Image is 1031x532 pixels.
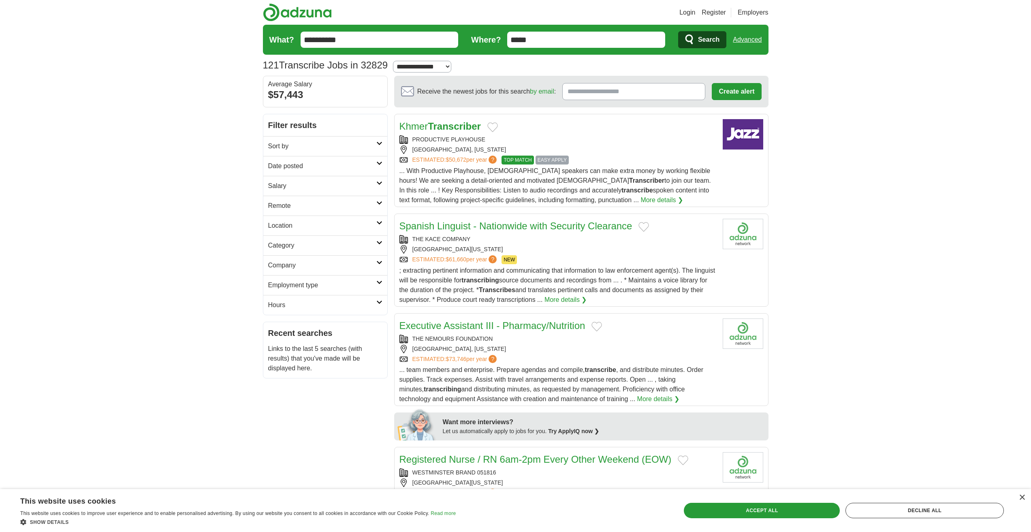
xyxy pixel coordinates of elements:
[544,295,587,305] a: More details ❯
[723,318,763,349] img: Company logo
[399,167,711,203] span: ... With Productive Playhouse, [DEMOGRAPHIC_DATA] speakers can make extra money by working flexib...
[702,8,726,17] a: Register
[399,479,716,487] div: [GEOGRAPHIC_DATA][US_STATE]
[263,156,387,176] a: Date posted
[268,327,382,339] h2: Recent searches
[446,356,466,362] span: $73,746
[489,255,497,263] span: ?
[268,344,382,373] p: Links to the last 5 searches (with results) that you've made will be displayed here.
[591,322,602,331] button: Add to favorite jobs
[399,468,716,477] div: WESTMINSTER BRAND 051816
[268,161,376,171] h2: Date posted
[268,241,376,250] h2: Category
[263,295,387,315] a: Hours
[399,454,672,465] a: Registered Nurse / RN 6am-2pm Every Other Weekend (EOW)
[263,60,388,71] h1: Transcribe Jobs in 32829
[412,156,499,165] a: ESTIMATED:$50,672per year?
[268,81,382,88] div: Average Salary
[502,156,534,165] span: TOP MATCH
[399,335,716,343] div: THE NEMOURS FOUNDATION
[399,245,716,254] div: [GEOGRAPHIC_DATA][US_STATE]
[412,255,499,264] a: ESTIMATED:$61,660per year?
[263,235,387,255] a: Category
[461,277,499,284] strong: transcribing
[263,216,387,235] a: Location
[424,386,461,393] strong: transcribing
[399,135,716,144] div: PRODUCTIVE PLAYHOUSE
[268,141,376,151] h2: Sort by
[268,300,376,310] h2: Hours
[845,503,1004,518] div: Decline all
[443,417,764,427] div: Want more interviews?
[268,221,376,231] h2: Location
[530,88,554,95] a: by email
[263,3,332,21] img: Adzuna logo
[446,256,466,263] span: $61,660
[399,121,481,132] a: KhmerTranscriber
[637,394,680,404] a: More details ❯
[417,87,556,96] span: Receive the newest jobs for this search :
[412,355,499,363] a: ESTIMATED:$73,746per year?
[268,280,376,290] h2: Employment type
[733,32,762,48] a: Advanced
[489,355,497,363] span: ?
[263,255,387,275] a: Company
[502,255,517,264] span: NEW
[548,428,599,434] a: Try ApplyIQ now ❯
[471,34,501,46] label: Where?
[263,196,387,216] a: Remote
[738,8,768,17] a: Employers
[489,156,497,164] span: ?
[629,177,664,184] strong: Transcriber
[269,34,294,46] label: What?
[263,136,387,156] a: Sort by
[399,345,716,353] div: [GEOGRAPHIC_DATA], [US_STATE]
[678,31,726,48] button: Search
[678,455,688,465] button: Add to favorite jobs
[431,511,456,516] a: Read more, opens a new window
[399,145,716,154] div: [GEOGRAPHIC_DATA], [US_STATE]
[268,261,376,270] h2: Company
[263,58,279,73] span: 121
[268,181,376,191] h2: Salary
[1019,495,1025,501] div: Close
[20,494,435,506] div: This website uses cookies
[428,121,481,132] strong: Transcriber
[268,201,376,211] h2: Remote
[679,8,695,17] a: Login
[263,114,387,136] h2: Filter results
[30,519,69,525] span: Show details
[20,511,429,516] span: This website uses cookies to improve user experience and to enable personalised advertising. By u...
[399,220,632,231] a: Spanish Linguist - Nationwide with Security Clearance
[698,32,719,48] span: Search
[723,119,763,150] img: Company logo
[263,275,387,295] a: Employment type
[20,518,456,526] div: Show details
[723,219,763,249] img: Company logo
[446,156,466,163] span: $50,672
[638,222,649,232] button: Add to favorite jobs
[397,408,437,440] img: apply-iq-scientist.png
[712,83,761,100] button: Create alert
[399,267,715,303] span: ; extracting pertinent information and communicating that information to law enforcement agent(s)...
[263,176,387,196] a: Salary
[399,235,716,244] div: THE KACE COMPANY
[479,286,515,293] strong: Transcribes
[399,366,704,402] span: ... team members and enterprise. Prepare agendas and compile, , and distribute minutes. Order sup...
[585,366,616,373] strong: transcribe
[723,452,763,483] img: Company logo
[684,503,840,518] div: Accept all
[536,156,569,165] span: EASY APPLY
[399,320,585,331] a: Executive Assistant III - Pharmacy/Nutrition
[268,88,382,102] div: $57,443
[443,427,764,436] div: Let us automatically apply to jobs for you.
[640,195,683,205] a: More details ❯
[487,122,498,132] button: Add to favorite jobs
[621,187,653,194] strong: transcribe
